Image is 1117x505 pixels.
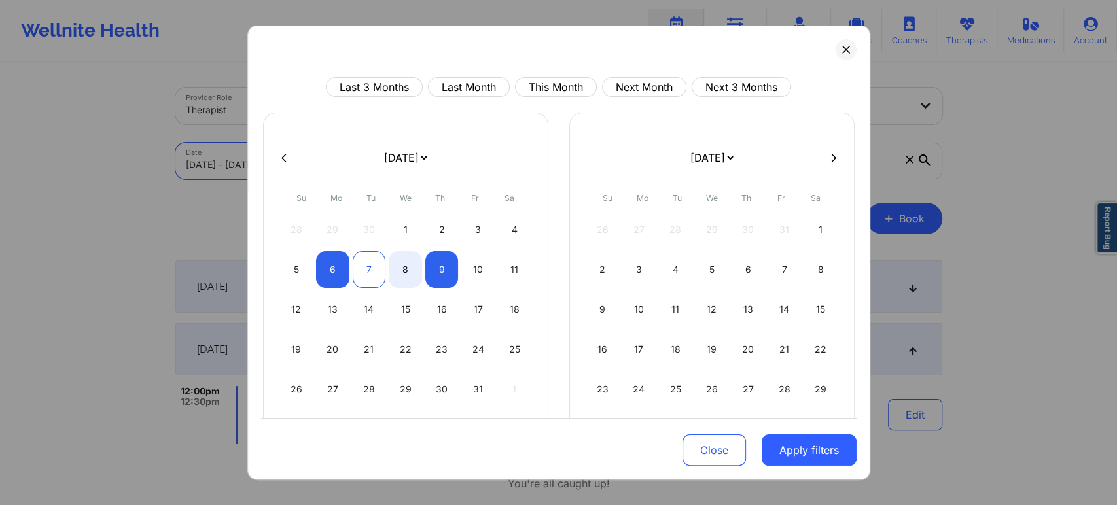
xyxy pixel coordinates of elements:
div: Fri Oct 10 2025 [461,251,495,288]
div: Sat Oct 04 2025 [498,211,531,248]
button: Apply filters [762,434,857,466]
div: Tue Nov 18 2025 [659,331,692,368]
button: This Month [515,77,597,97]
div: Fri Oct 24 2025 [461,331,495,368]
abbr: Thursday [741,193,751,203]
div: Thu Oct 23 2025 [425,331,459,368]
abbr: Monday [637,193,648,203]
abbr: Saturday [811,193,821,203]
div: Thu Nov 20 2025 [732,331,765,368]
div: Thu Oct 16 2025 [425,291,459,328]
div: Sun Nov 30 2025 [586,411,620,447]
div: Wed Oct 01 2025 [389,211,422,248]
div: Sun Nov 16 2025 [586,331,620,368]
div: Thu Nov 06 2025 [732,251,765,288]
div: Sat Nov 08 2025 [804,251,838,288]
div: Thu Oct 30 2025 [425,371,459,408]
div: Fri Oct 03 2025 [461,211,495,248]
abbr: Monday [330,193,342,203]
div: Mon Nov 24 2025 [622,371,656,408]
div: Sun Nov 09 2025 [586,291,620,328]
div: Tue Oct 28 2025 [353,371,386,408]
div: Wed Oct 29 2025 [389,371,422,408]
div: Sun Oct 26 2025 [280,371,313,408]
div: Sat Oct 11 2025 [498,251,531,288]
div: Thu Nov 13 2025 [732,291,765,328]
div: Fri Oct 31 2025 [461,371,495,408]
div: Fri Nov 14 2025 [768,291,801,328]
abbr: Tuesday [673,193,682,203]
abbr: Sunday [603,193,612,203]
abbr: Tuesday [366,193,376,203]
div: Mon Oct 13 2025 [316,291,349,328]
abbr: Saturday [505,193,514,203]
div: Mon Nov 10 2025 [622,291,656,328]
div: Sat Oct 25 2025 [498,331,531,368]
div: Sat Oct 18 2025 [498,291,531,328]
button: Last 3 Months [326,77,423,97]
div: Fri Oct 17 2025 [461,291,495,328]
div: Sun Nov 02 2025 [586,251,620,288]
div: Wed Nov 19 2025 [695,331,728,368]
div: Mon Oct 20 2025 [316,331,349,368]
abbr: Sunday [296,193,306,203]
div: Tue Oct 07 2025 [353,251,386,288]
abbr: Thursday [435,193,445,203]
abbr: Wednesday [706,193,718,203]
div: Tue Oct 14 2025 [353,291,386,328]
button: Next Month [602,77,686,97]
div: Thu Nov 27 2025 [732,371,765,408]
div: Sat Nov 29 2025 [804,371,838,408]
div: Fri Nov 21 2025 [768,331,801,368]
div: Sat Nov 15 2025 [804,291,838,328]
div: Thu Oct 09 2025 [425,251,459,288]
div: Thu Oct 02 2025 [425,211,459,248]
div: Fri Nov 07 2025 [768,251,801,288]
div: Tue Nov 11 2025 [659,291,692,328]
div: Wed Nov 12 2025 [695,291,728,328]
div: Tue Nov 04 2025 [659,251,692,288]
div: Wed Oct 08 2025 [389,251,422,288]
div: Sun Nov 23 2025 [586,371,620,408]
div: Wed Nov 26 2025 [695,371,728,408]
button: Close [683,434,746,466]
button: Next 3 Months [692,77,791,97]
div: Sun Oct 05 2025 [280,251,313,288]
div: Mon Oct 27 2025 [316,371,349,408]
abbr: Wednesday [400,193,412,203]
abbr: Friday [777,193,785,203]
div: Wed Nov 05 2025 [695,251,728,288]
div: Mon Nov 17 2025 [622,331,656,368]
div: Sun Oct 19 2025 [280,331,313,368]
div: Wed Oct 15 2025 [389,291,422,328]
div: Fri Nov 28 2025 [768,371,801,408]
div: Mon Oct 06 2025 [316,251,349,288]
div: Tue Oct 21 2025 [353,331,386,368]
abbr: Friday [471,193,479,203]
div: Sat Nov 01 2025 [804,211,838,248]
div: Wed Oct 22 2025 [389,331,422,368]
div: Sun Oct 12 2025 [280,291,313,328]
div: Mon Nov 03 2025 [622,251,656,288]
div: Sat Nov 22 2025 [804,331,838,368]
div: Tue Nov 25 2025 [659,371,692,408]
button: Last Month [428,77,510,97]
